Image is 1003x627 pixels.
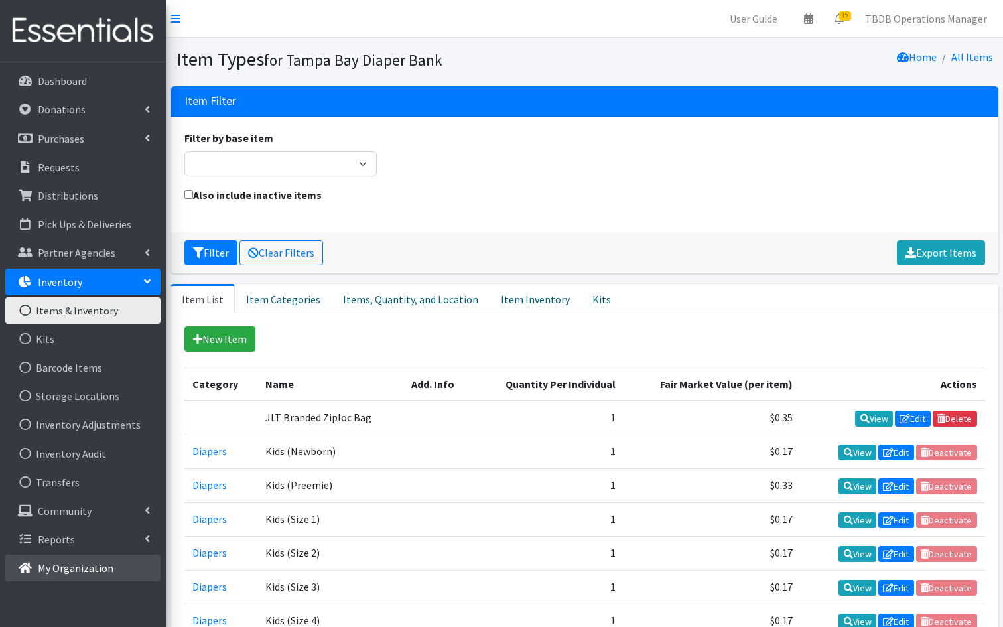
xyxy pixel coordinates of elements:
[192,614,227,627] a: Diapers
[897,240,985,265] a: Export Items
[719,5,788,32] a: User Guide
[878,546,914,562] a: Edit
[895,411,931,427] a: Edit
[257,368,403,401] th: Name
[38,561,113,575] p: My Organization
[838,580,876,596] a: View
[5,297,161,324] a: Items & Inventory
[474,468,624,502] td: 1
[5,441,161,467] a: Inventory Audit
[5,182,161,209] a: Distributions
[474,435,624,468] td: 1
[5,154,161,180] a: Requests
[257,401,403,435] td: JLT Branded Ziploc Bag
[624,571,801,604] td: $0.17
[5,211,161,238] a: Pick Ups & Deliveries
[5,96,161,123] a: Donations
[801,368,984,401] th: Actions
[5,68,161,94] a: Dashboard
[184,240,237,265] button: Filter
[184,190,193,199] input: Also include inactive items
[581,284,622,313] a: Kits
[474,401,624,435] td: 1
[838,546,876,562] a: View
[5,383,161,409] a: Storage Locations
[192,580,227,593] a: Diapers
[38,275,82,289] p: Inventory
[257,468,403,502] td: Kids (Preemie)
[192,478,227,492] a: Diapers
[5,9,161,53] img: HumanEssentials
[5,469,161,496] a: Transfers
[878,478,914,494] a: Edit
[897,50,937,64] a: Home
[5,125,161,152] a: Purchases
[5,498,161,524] a: Community
[624,502,801,536] td: $0.17
[38,189,98,202] p: Distributions
[184,187,322,203] label: Also include inactive items
[474,571,624,604] td: 1
[38,504,92,518] p: Community
[5,526,161,553] a: Reports
[38,533,75,546] p: Reports
[257,537,403,571] td: Kids (Size 2)
[474,368,624,401] th: Quantity Per Individual
[184,326,255,352] a: New Item
[184,94,236,108] h3: Item Filter
[239,240,323,265] a: Clear Filters
[951,50,993,64] a: All Items
[257,571,403,604] td: Kids (Size 3)
[878,512,914,528] a: Edit
[624,368,801,401] th: Fair Market Value (per item)
[38,103,86,116] p: Donations
[838,512,876,528] a: View
[5,326,161,352] a: Kits
[235,284,332,313] a: Item Categories
[257,435,403,468] td: Kids (Newborn)
[490,284,581,313] a: Item Inventory
[624,468,801,502] td: $0.33
[184,368,258,401] th: Category
[839,11,851,21] span: 15
[192,512,227,525] a: Diapers
[878,580,914,596] a: Edit
[5,240,161,266] a: Partner Agencies
[5,555,161,581] a: My Organization
[838,478,876,494] a: View
[5,411,161,438] a: Inventory Adjustments
[38,218,131,231] p: Pick Ups & Deliveries
[624,435,801,468] td: $0.17
[171,284,235,313] a: Item List
[38,132,84,145] p: Purchases
[264,50,442,70] small: for Tampa Bay Diaper Bank
[933,411,977,427] a: Delete
[184,130,273,146] label: Filter by base item
[855,411,893,427] a: View
[474,537,624,571] td: 1
[257,502,403,536] td: Kids (Size 1)
[332,284,490,313] a: Items, Quantity, and Location
[624,537,801,571] td: $0.17
[192,445,227,458] a: Diapers
[403,368,474,401] th: Add. Info
[5,354,161,381] a: Barcode Items
[38,161,80,174] p: Requests
[176,48,580,71] h1: Item Types
[878,445,914,460] a: Edit
[5,269,161,295] a: Inventory
[38,74,87,88] p: Dashboard
[192,546,227,559] a: Diapers
[38,246,115,259] p: Partner Agencies
[624,401,801,435] td: $0.35
[474,502,624,536] td: 1
[838,445,876,460] a: View
[824,5,854,32] a: 15
[854,5,998,32] a: TBDB Operations Manager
